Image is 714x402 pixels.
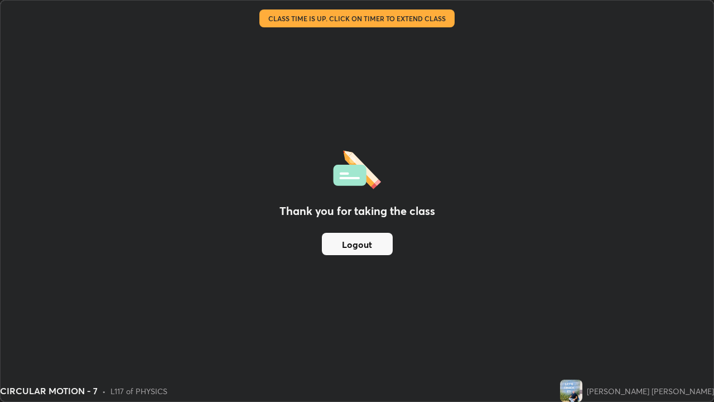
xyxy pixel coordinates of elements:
[102,385,106,397] div: •
[322,233,393,255] button: Logout
[587,385,714,397] div: [PERSON_NAME] [PERSON_NAME]
[110,385,167,397] div: L117 of PHYSICS
[333,147,381,189] img: offlineFeedback.1438e8b3.svg
[279,203,435,219] h2: Thank you for taking the class
[560,380,582,402] img: 7d7f4a73bbfb4e50a1e6aa97a1a5dfaf.jpg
